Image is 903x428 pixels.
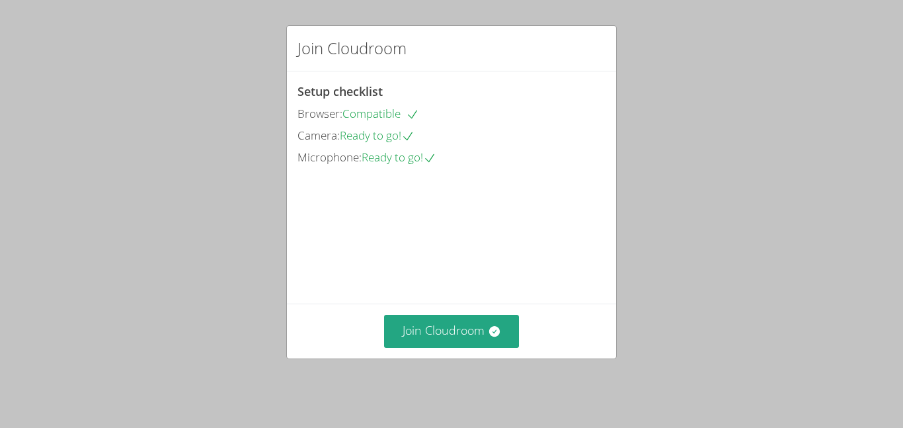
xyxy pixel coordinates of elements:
[384,315,520,347] button: Join Cloudroom
[297,83,383,99] span: Setup checklist
[297,36,407,60] h2: Join Cloudroom
[362,150,436,165] span: Ready to go!
[342,106,419,121] span: Compatible
[340,128,414,143] span: Ready to go!
[297,150,362,165] span: Microphone:
[297,128,340,143] span: Camera:
[297,106,342,121] span: Browser:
